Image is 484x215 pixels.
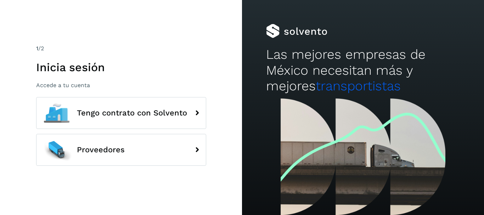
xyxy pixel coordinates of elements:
[77,146,125,154] span: Proveedores
[266,47,460,94] h2: Las mejores empresas de México necesitan más y mejores
[36,97,206,129] button: Tengo contrato con Solvento
[36,134,206,166] button: Proveedores
[36,82,206,89] p: Accede a tu cuenta
[36,45,38,52] span: 1
[316,78,401,94] span: transportistas
[36,44,206,53] div: /2
[77,109,187,117] span: Tengo contrato con Solvento
[36,61,206,74] h1: Inicia sesión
